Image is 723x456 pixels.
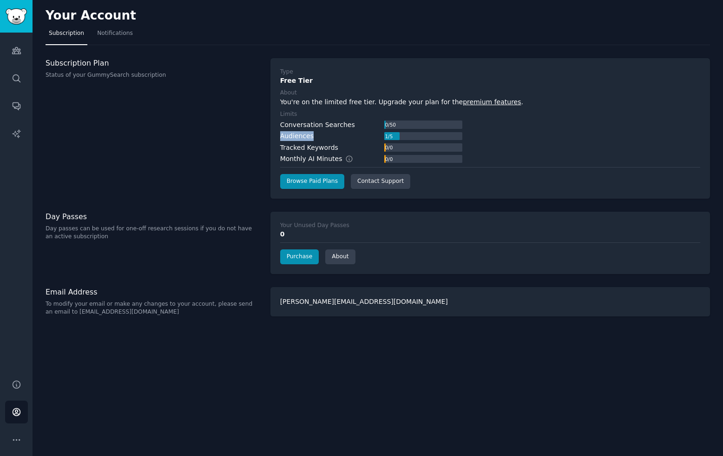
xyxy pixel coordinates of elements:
[280,120,355,130] div: Conversation Searches
[46,71,261,80] p: Status of your GummySearch subscription
[351,174,410,189] a: Contact Support
[46,58,261,68] h3: Subscription Plan
[6,8,27,25] img: GummySearch logo
[46,300,261,316] p: To modify your email or make any changes to your account, please send an email to [EMAIL_ADDRESS]...
[384,121,397,129] div: 0 / 50
[280,110,297,119] div: Limits
[46,287,261,297] h3: Email Address
[46,8,136,23] h2: Your Account
[46,212,261,221] h3: Day Passes
[280,229,700,239] div: 0
[384,132,394,141] div: 1 / 5
[280,89,297,97] div: About
[280,131,314,141] div: Audiences
[384,155,394,163] div: 0 / 0
[280,68,293,76] div: Type
[280,174,344,189] a: Browse Paid Plans
[325,249,355,264] a: About
[280,221,349,230] div: Your Unused Day Passes
[49,29,84,38] span: Subscription
[270,287,710,316] div: [PERSON_NAME][EMAIL_ADDRESS][DOMAIN_NAME]
[280,143,338,153] div: Tracked Keywords
[280,97,700,107] div: You're on the limited free tier. Upgrade your plan for the .
[463,98,521,106] a: premium features
[46,26,87,45] a: Subscription
[97,29,133,38] span: Notifications
[280,249,319,264] a: Purchase
[280,76,700,86] div: Free Tier
[46,225,261,241] p: Day passes can be used for one-off research sessions if you do not have an active subscription
[384,143,394,152] div: 0 / 0
[280,154,363,164] div: Monthly AI Minutes
[94,26,136,45] a: Notifications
